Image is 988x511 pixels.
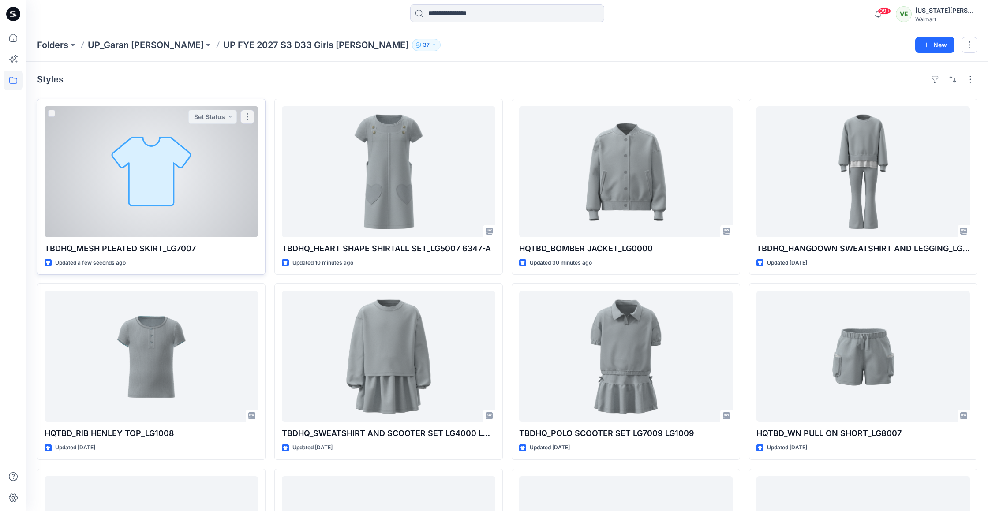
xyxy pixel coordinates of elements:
p: 37 [423,40,430,50]
p: Updated a few seconds ago [55,258,126,268]
p: Updated 30 minutes ago [530,258,592,268]
button: 37 [412,39,441,51]
p: UP FYE 2027 S3 D33 Girls [PERSON_NAME] [223,39,408,51]
h4: Styles [37,74,64,85]
a: HQTBD_RIB HENLEY TOP_LG1008 [45,291,258,422]
p: TBDHQ_MESH PLEATED SKIRT_LG7007 [45,242,258,255]
a: TBDHQ_HANGDOWN SWEATSHIRT AND LEGGING_LG4003 LG9001 [756,106,970,237]
p: Updated [DATE] [55,443,95,452]
p: TBDHQ_HEART SHAPE SHIRTALL SET_LG5007 6347-A [282,242,495,255]
div: [US_STATE][PERSON_NAME] [915,5,977,16]
p: Updated [DATE] [530,443,570,452]
p: TBDHQ_HANGDOWN SWEATSHIRT AND LEGGING_LG4003 LG9001 [756,242,970,255]
p: Updated 10 minutes ago [292,258,353,268]
p: HQTBD_RIB HENLEY TOP_LG1008 [45,427,258,440]
p: TBDHQ_POLO SCOOTER SET LG7009 LG1009 [519,427,733,440]
a: TBDHQ_SWEATSHIRT AND SCOOTER SET LG4000 LG7004 [282,291,495,422]
p: HQTBD_BOMBER JACKET_LG0000 [519,242,733,255]
div: VE [896,6,912,22]
a: TBDHQ_MESH PLEATED SKIRT_LG7007 [45,106,258,237]
div: Walmart [915,16,977,22]
a: UP_Garan [PERSON_NAME] [88,39,204,51]
span: 99+ [878,7,891,15]
a: HQTBD_WN PULL ON SHORT_LG8007 [756,291,970,422]
p: Updated [DATE] [767,443,807,452]
a: TBDHQ_POLO SCOOTER SET LG7009 LG1009 [519,291,733,422]
p: TBDHQ_SWEATSHIRT AND SCOOTER SET LG4000 LG7004 [282,427,495,440]
a: HQTBD_BOMBER JACKET_LG0000 [519,106,733,237]
p: Updated [DATE] [767,258,807,268]
a: Folders [37,39,68,51]
a: TBDHQ_HEART SHAPE SHIRTALL SET_LG5007 6347-A [282,106,495,237]
p: HQTBD_WN PULL ON SHORT_LG8007 [756,427,970,440]
button: New [915,37,954,53]
p: Updated [DATE] [292,443,333,452]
